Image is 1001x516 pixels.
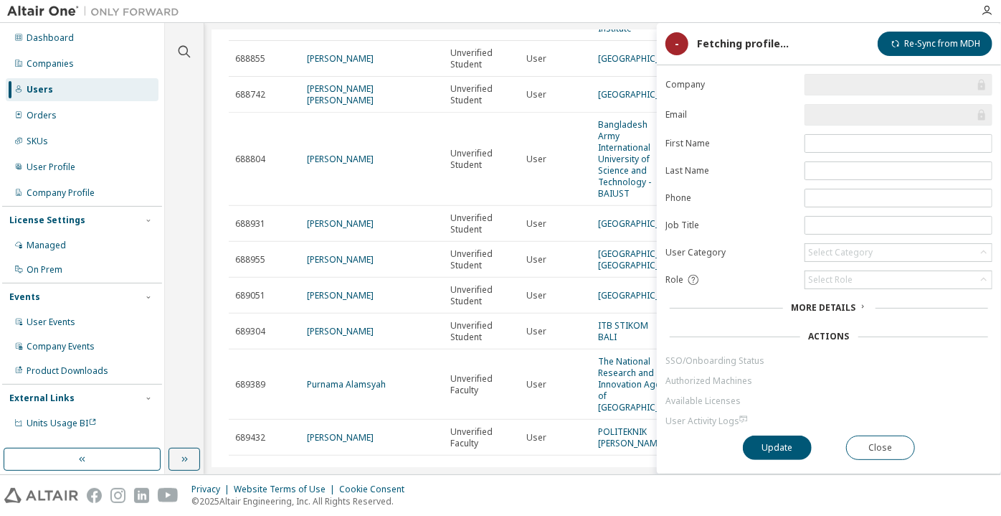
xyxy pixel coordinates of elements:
[235,218,265,230] span: 688931
[307,153,374,165] a: [PERSON_NAME]
[665,138,796,149] label: First Name
[598,118,651,200] a: Bangladesh Army International University of Science and Technology - BAIUST
[307,378,386,390] a: Purnama Alamsyah
[307,217,374,230] a: [PERSON_NAME]
[450,284,513,307] span: Unverified Student
[808,247,873,258] div: Select Category
[110,488,125,503] img: instagram.svg
[526,254,546,266] span: User
[846,436,915,460] button: Close
[307,289,374,301] a: [PERSON_NAME]
[598,426,665,449] a: POLITEKNIK [PERSON_NAME]
[450,373,513,396] span: Unverified Faculty
[526,154,546,165] span: User
[191,484,234,495] div: Privacy
[27,58,74,70] div: Companies
[665,109,796,121] label: Email
[598,52,684,65] a: [GEOGRAPHIC_DATA]
[598,355,684,413] a: The National Research and Innovation Agency of [GEOGRAPHIC_DATA]
[526,432,546,444] span: User
[307,253,374,266] a: [PERSON_NAME]
[235,154,265,165] span: 688804
[743,436,812,460] button: Update
[235,53,265,65] span: 688855
[27,316,75,328] div: User Events
[307,83,374,106] a: [PERSON_NAME] [PERSON_NAME]
[665,32,688,55] div: -
[307,52,374,65] a: [PERSON_NAME]
[808,274,853,286] div: Select Role
[598,88,684,100] a: [GEOGRAPHIC_DATA]
[307,431,374,444] a: [PERSON_NAME]
[27,417,97,429] span: Units Usage BI
[450,248,513,271] span: Unverified Student
[805,244,992,261] div: Select Category
[235,432,265,444] span: 689432
[665,79,796,90] label: Company
[134,488,149,503] img: linkedin.svg
[87,488,102,503] img: facebook.svg
[191,495,413,507] p: © 2025 Altair Engineering, Inc. All Rights Reserved.
[665,355,992,367] a: SSO/Onboarding Status
[450,320,513,343] span: Unverified Student
[526,379,546,390] span: User
[805,271,992,289] div: Select Role
[697,38,789,50] div: Fetching profile...
[9,291,40,303] div: Events
[9,393,75,404] div: External Links
[665,415,748,427] span: User Activity Logs
[598,319,648,343] a: ITB STIKOM BALI
[526,218,546,230] span: User
[27,110,57,121] div: Orders
[234,484,339,495] div: Website Terms of Use
[27,187,95,199] div: Company Profile
[9,215,85,226] div: License Settings
[526,89,546,100] span: User
[665,247,796,258] label: User Category
[809,331,850,342] div: Actions
[878,32,992,56] button: Re-Sync from MDH
[792,301,856,314] span: More Details
[27,264,62,276] div: On Prem
[598,248,686,271] a: [GEOGRAPHIC_DATA], [GEOGRAPHIC_DATA]
[27,240,66,251] div: Managed
[235,254,265,266] span: 688955
[235,290,265,301] span: 689051
[27,341,95,352] div: Company Events
[450,83,513,106] span: Unverified Student
[339,484,413,495] div: Cookie Consent
[4,488,78,503] img: altair_logo.svg
[27,161,75,173] div: User Profile
[665,165,796,177] label: Last Name
[450,148,513,171] span: Unverified Student
[27,136,48,147] div: SKUs
[27,32,74,44] div: Dashboard
[526,53,546,65] span: User
[7,4,186,19] img: Altair One
[158,488,179,503] img: youtube.svg
[665,192,796,204] label: Phone
[665,220,796,231] label: Job Title
[27,365,108,377] div: Product Downloads
[235,89,265,100] span: 688742
[450,212,513,235] span: Unverified Student
[235,379,265,390] span: 689389
[307,325,374,337] a: [PERSON_NAME]
[450,426,513,449] span: Unverified Faculty
[27,84,53,95] div: Users
[665,395,992,407] a: Available Licenses
[235,326,265,337] span: 689304
[526,326,546,337] span: User
[665,375,992,387] a: Authorized Machines
[526,290,546,301] span: User
[665,274,683,286] span: Role
[450,47,513,70] span: Unverified Student
[598,217,684,230] a: [GEOGRAPHIC_DATA]
[598,289,684,301] a: [GEOGRAPHIC_DATA]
